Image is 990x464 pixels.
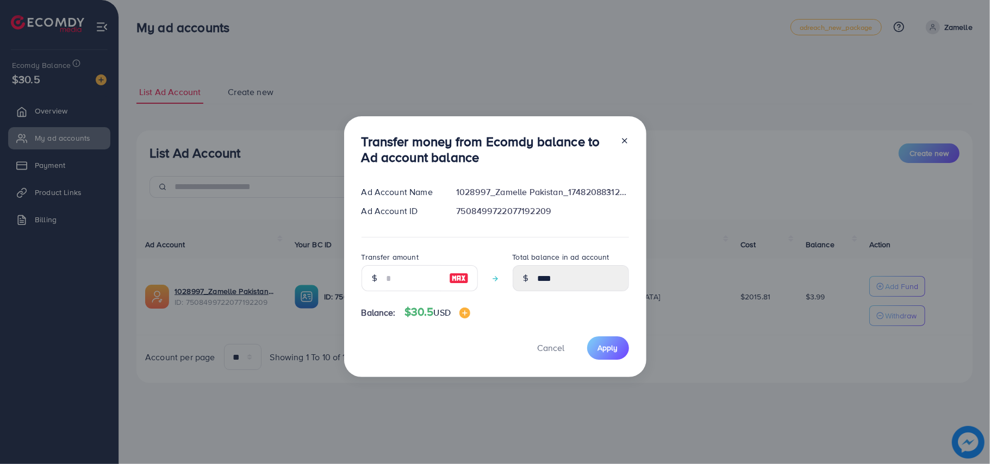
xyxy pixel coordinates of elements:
div: Ad Account Name [353,186,448,198]
div: 1028997_Zamelle Pakistan_1748208831279 [447,186,637,198]
button: Cancel [524,336,578,360]
img: image [459,308,470,318]
div: 7508499722077192209 [447,205,637,217]
h4: $30.5 [404,305,470,319]
div: Ad Account ID [353,205,448,217]
img: image [449,272,469,285]
span: USD [434,306,451,318]
span: Cancel [538,342,565,354]
label: Transfer amount [362,252,419,262]
h3: Transfer money from Ecomdy balance to Ad account balance [362,134,612,165]
span: Apply [598,342,618,353]
span: Balance: [362,306,396,319]
label: Total balance in ad account [513,252,609,262]
button: Apply [587,336,629,360]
